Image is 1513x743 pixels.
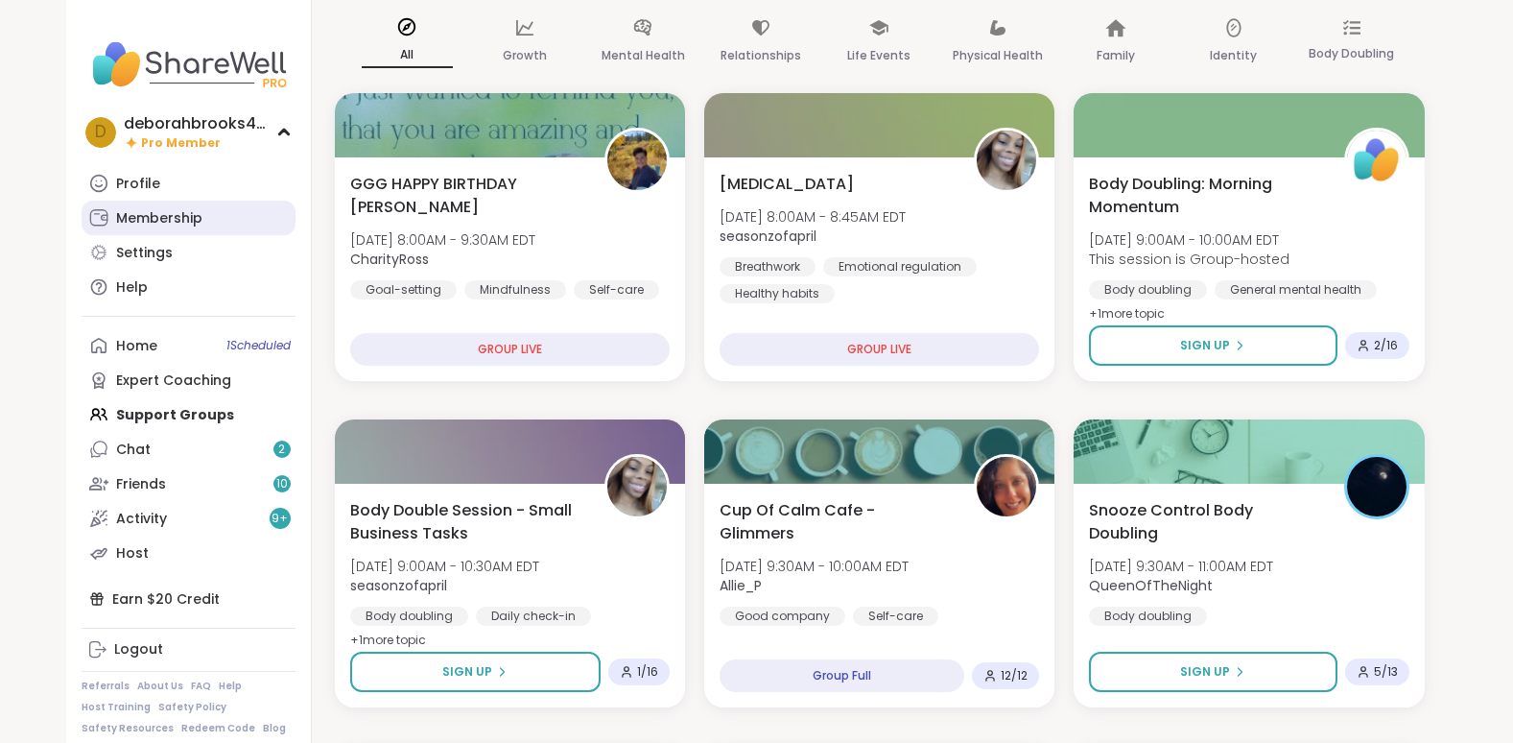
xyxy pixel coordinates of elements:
span: 12 / 12 [1001,668,1028,683]
img: seasonzofapril [607,457,667,516]
div: Emotional regulation [823,257,977,276]
div: General mental health [1215,280,1377,300]
div: Self-care [574,280,659,300]
img: ShareWell Nav Logo [82,31,296,98]
a: About Us [137,680,183,693]
span: 2 / 16 [1374,338,1398,353]
div: Activity [116,510,167,529]
div: Membership [116,209,202,228]
div: Profile [116,175,160,194]
span: [DATE] 8:00AM - 8:45AM EDT [720,207,906,227]
div: Expert Coaching [116,371,231,391]
span: [DATE] 9:30AM - 11:00AM EDT [1089,557,1273,576]
a: FAQ [191,680,211,693]
span: Sign Up [442,663,492,681]
span: 1 Scheduled [226,338,291,353]
a: Activity9+ [82,501,296,536]
p: Body Doubling [1309,42,1394,65]
div: GROUP LIVE [720,333,1039,366]
span: Snooze Control Body Doubling [1089,499,1322,545]
div: GROUP LIVE [350,333,670,366]
a: Membership [82,201,296,235]
a: Safety Policy [158,701,226,714]
button: Sign Up [1089,325,1336,366]
span: 5 / 13 [1374,664,1398,680]
a: Safety Resources [82,722,174,735]
span: 10 [276,476,288,492]
div: Mindfulness [464,280,566,300]
span: This session is Group-hosted [1089,250,1289,269]
span: Body Doubling: Morning Momentum [1089,173,1322,219]
div: Settings [116,244,173,263]
b: Allie_P [720,576,762,595]
a: Blog [263,722,286,735]
div: Host [116,544,149,563]
a: Friends10 [82,467,296,501]
a: Expert Coaching [82,363,296,397]
div: Body doubling [1089,607,1207,626]
button: Sign Up [350,652,601,692]
p: All [362,43,453,68]
b: seasonzofapril [720,227,816,246]
a: Host Training [82,701,151,714]
span: [MEDICAL_DATA] [720,173,854,196]
div: Earn $20 Credit [82,582,296,616]
b: seasonzofapril [350,576,447,595]
div: Group Full [720,659,964,692]
span: Sign Up [1180,663,1230,681]
a: Help [82,270,296,304]
a: Host [82,536,296,570]
span: 9 + [272,511,288,527]
span: [DATE] 9:00AM - 10:30AM EDT [350,557,539,576]
span: [DATE] 8:00AM - 9:30AM EDT [350,230,535,250]
p: Physical Health [953,44,1043,67]
p: Life Events [847,44,910,67]
span: Body Double Session - Small Business Tasks [350,499,583,545]
button: Sign Up [1089,652,1336,692]
div: Body doubling [350,607,468,626]
a: Referrals [82,680,130,693]
img: ShareWell [1347,131,1407,190]
span: 2 [278,442,285,458]
div: Logout [114,640,163,659]
span: 1 / 16 [637,664,658,680]
b: CharityRoss [350,250,429,269]
span: [DATE] 9:00AM - 10:00AM EDT [1089,230,1289,250]
div: Body doubling [1089,280,1207,300]
span: GGG HAPPY BIRTHDAY [PERSON_NAME] [350,173,583,219]
img: CharityRoss [607,131,667,190]
span: Pro Member [141,135,221,152]
span: [DATE] 9:30AM - 10:00AM EDT [720,557,909,576]
div: Breathwork [720,257,816,276]
p: Growth [503,44,547,67]
div: Chat [116,441,151,460]
p: Family [1097,44,1135,67]
div: Goal-setting [350,280,457,300]
p: Identity [1210,44,1257,67]
span: Sign Up [1180,337,1230,354]
a: Redeem Code [181,722,255,735]
div: Self-care [853,607,938,626]
a: Profile [82,166,296,201]
span: d [95,120,106,145]
span: Cup Of Calm Cafe - Glimmers [720,499,953,545]
img: Allie_P [977,457,1036,516]
b: QueenOfTheNight [1089,576,1213,595]
img: QueenOfTheNight [1347,457,1407,516]
p: Relationships [721,44,801,67]
a: Chat2 [82,432,296,467]
div: Home [116,337,157,356]
a: Logout [82,633,296,667]
div: Healthy habits [720,284,835,303]
a: Help [219,680,242,693]
a: Home1Scheduled [82,328,296,363]
div: Friends [116,475,166,494]
img: seasonzofapril [977,131,1036,190]
div: Help [116,278,148,298]
p: Mental Health [602,44,685,67]
a: Settings [82,235,296,270]
div: Good company [720,607,845,626]
div: Daily check-in [476,607,591,626]
div: deborahbrooks443 [124,113,268,134]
